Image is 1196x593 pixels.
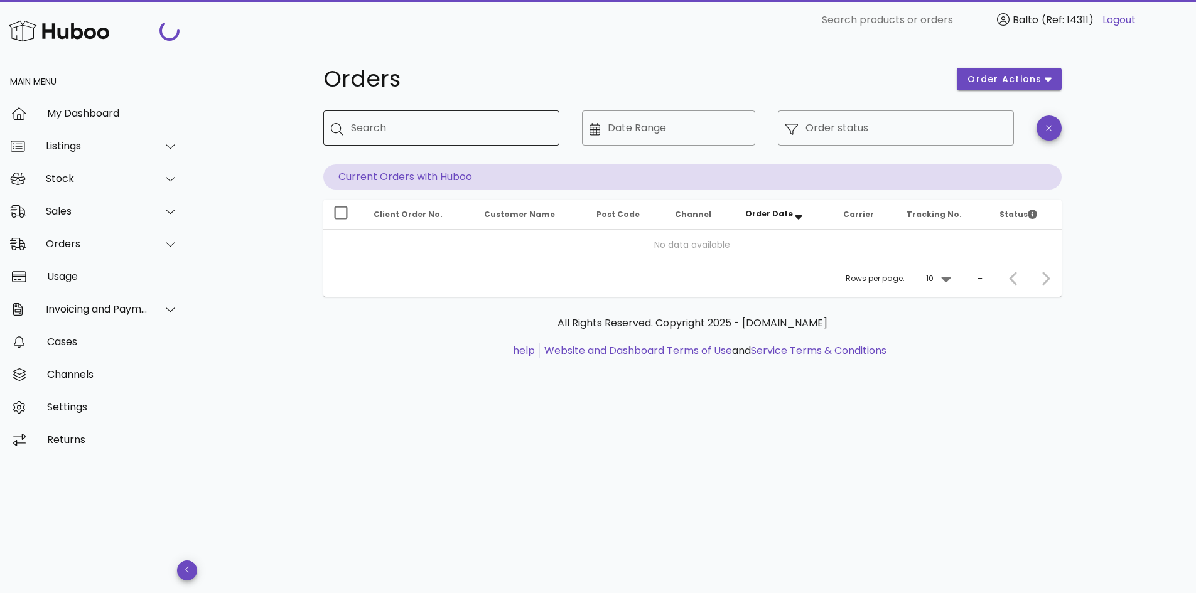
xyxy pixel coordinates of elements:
td: No data available [323,230,1062,260]
span: Balto [1013,13,1038,27]
a: Website and Dashboard Terms of Use [544,343,732,358]
span: (Ref: 14311) [1042,13,1094,27]
span: order actions [967,73,1042,86]
div: – [978,273,983,284]
div: Rows per page: [846,260,954,297]
th: Order Date: Sorted descending. Activate to remove sorting. [735,200,833,230]
h1: Orders [323,68,942,90]
button: order actions [957,68,1061,90]
th: Channel [665,200,735,230]
div: Stock [46,173,148,184]
p: Current Orders with Huboo [323,164,1062,190]
th: Customer Name [474,200,587,230]
div: 10Rows per page: [926,269,954,289]
div: My Dashboard [47,107,178,119]
span: Carrier [843,209,874,220]
a: help [513,343,535,358]
p: All Rights Reserved. Copyright 2025 - [DOMAIN_NAME] [333,316,1052,331]
th: Status [989,200,1061,230]
div: Settings [47,401,178,413]
th: Tracking No. [897,200,990,230]
img: Huboo Logo [9,18,109,45]
th: Client Order No. [364,200,474,230]
div: Listings [46,140,148,152]
span: Channel [675,209,711,220]
div: Orders [46,238,148,250]
th: Post Code [586,200,665,230]
span: Order Date [745,208,793,219]
div: Channels [47,368,178,380]
span: Client Order No. [374,209,443,220]
li: and [540,343,886,358]
span: Customer Name [484,209,555,220]
div: Cases [47,336,178,348]
div: 10 [926,273,934,284]
div: Invoicing and Payments [46,303,148,315]
span: Status [999,209,1037,220]
span: Tracking No. [907,209,962,220]
th: Carrier [833,200,896,230]
a: Service Terms & Conditions [751,343,886,358]
span: Post Code [596,209,640,220]
a: Logout [1102,13,1136,28]
div: Usage [47,270,178,282]
div: Sales [46,205,148,217]
div: Returns [47,434,178,446]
